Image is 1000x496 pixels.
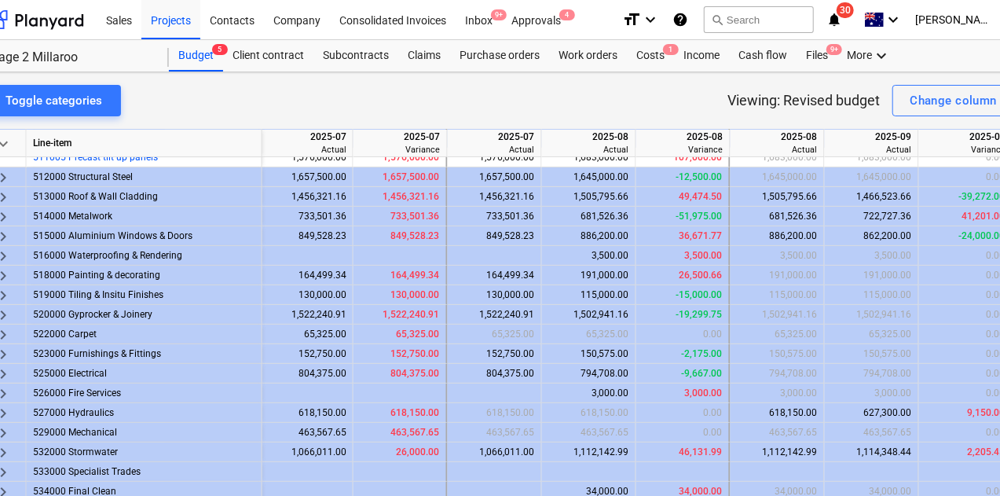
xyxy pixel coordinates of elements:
[643,167,723,187] div: -12,500.00
[33,171,133,182] span: 512000 Structural Steel
[831,325,912,344] div: 65,325.00
[549,40,627,72] a: Work orders
[266,364,346,384] div: 804,375.00
[454,403,535,423] div: 618,150.00
[266,226,346,246] div: 849,528.23
[223,40,313,72] a: Client contract
[360,344,440,364] div: 152,750.00
[711,13,723,26] span: search
[548,423,629,443] div: 463,567.65
[454,285,535,305] div: 130,000.00
[643,148,723,167] div: 107,000.00
[266,285,346,305] div: 130,000.00
[398,40,450,72] div: Claims
[454,364,535,384] div: 804,375.00
[454,148,535,167] div: 1,576,000.00
[704,6,814,33] button: Search
[622,10,641,29] i: format_size
[548,207,629,226] div: 681,526.36
[643,325,723,344] div: 0.00
[729,40,797,72] div: Cash flow
[831,130,912,144] div: 2025-09
[548,226,629,246] div: 886,200.00
[548,148,629,167] div: 1,683,000.00
[831,148,912,167] div: 1,683,000.00
[643,403,723,423] div: 0.00
[33,329,97,340] span: 522000 Carpet
[454,423,535,443] div: 463,567.65
[360,130,441,144] div: 2025-07
[360,325,440,344] div: 65,325.00
[450,40,549,72] a: Purchase orders
[643,246,723,266] div: 3,500.00
[872,46,891,65] i: keyboard_arrow_down
[27,130,262,157] div: Line-item
[643,266,723,285] div: 26,500.66
[266,130,346,144] div: 2025-07
[737,246,818,266] div: 3,500.00
[454,266,535,285] div: 164,499.34
[33,191,158,202] span: 513000 Roof & Wall Cladding
[737,144,818,156] div: Actual
[548,344,629,364] div: 150,575.00
[313,40,398,72] div: Subcontracts
[831,364,912,384] div: 794,708.00
[548,130,629,144] div: 2025-08
[831,443,912,462] div: 1,114,348.44
[33,368,107,379] span: 525000 Electrical
[643,130,723,144] div: 2025-08
[33,270,160,281] span: 518000 Painting & decorating
[548,325,629,344] div: 65,325.00
[663,44,679,55] span: 1
[360,226,440,246] div: 849,528.23
[643,226,723,246] div: 36,671.77
[266,148,346,167] div: 1,576,000.00
[360,285,440,305] div: 130,000.00
[33,407,114,418] span: 527000 Hydraulics
[737,266,818,285] div: 191,000.00
[797,40,837,72] a: Files9+
[491,9,507,20] span: 9+
[737,148,818,167] div: 1,683,000.00
[826,10,842,29] i: notifications
[737,423,818,443] div: 463,567.65
[737,443,818,462] div: 1,112,142.99
[627,40,674,72] a: Costs1
[831,266,912,285] div: 191,000.00
[33,230,192,241] span: 515000 Aluminium Windows & Doors
[831,384,912,403] div: 3,000.00
[33,427,117,438] span: 529000 Mechanical
[360,167,440,187] div: 1,657,500.00
[643,144,723,156] div: Variance
[737,226,818,246] div: 886,200.00
[643,285,723,305] div: -15,000.00
[360,266,440,285] div: 164,499.34
[360,364,440,384] div: 804,375.00
[169,40,223,72] div: Budget
[831,344,912,364] div: 150,575.00
[548,167,629,187] div: 1,645,000.00
[548,403,629,423] div: 618,150.00
[737,403,818,423] div: 618,150.00
[737,364,818,384] div: 794,708.00
[266,187,346,207] div: 1,456,321.16
[454,325,535,344] div: 65,325.00
[33,289,163,300] span: 519000 Tiling & Insitu Finishes
[33,152,158,163] span: 511005 Precast tilt up panels
[797,40,837,72] div: Files
[737,384,818,403] div: 3,000.00
[737,207,818,226] div: 681,526.36
[454,130,535,144] div: 2025-07
[454,167,535,187] div: 1,657,500.00
[33,446,118,457] span: 532000 Stormwater
[910,90,997,111] div: Change column
[266,167,346,187] div: 1,657,500.00
[884,10,903,29] i: keyboard_arrow_down
[548,144,629,156] div: Actual
[559,9,575,20] span: 4
[837,40,900,72] div: More
[266,207,346,226] div: 733,501.36
[737,187,818,207] div: 1,505,795.66
[33,309,152,320] span: 520000 Gyprocker & Joinery
[643,207,723,226] div: -51,975.00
